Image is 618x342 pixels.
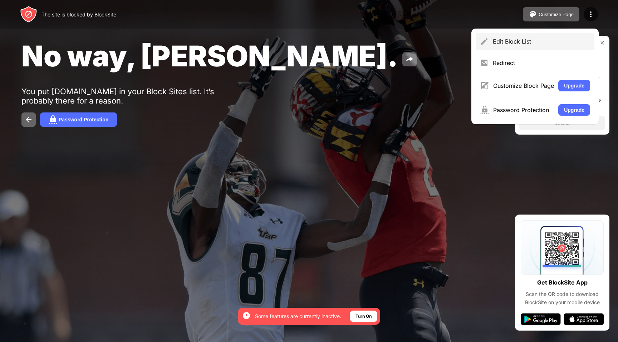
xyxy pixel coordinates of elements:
[539,12,574,17] div: Customize Page
[599,40,605,46] img: rate-us-close.svg
[493,82,554,89] div: Customize Block Page
[21,87,242,105] div: You put [DOMAIN_NAME] in your Block Sites list. It’s probably there for a reason.
[405,55,414,64] img: share.svg
[24,115,33,124] img: back.svg
[537,277,588,288] div: Get BlockSite App
[558,104,590,116] button: Upgrade
[255,313,341,320] div: Some features are currently inactive.
[521,220,604,275] img: qrcode.svg
[20,6,37,23] img: header-logo.svg
[40,112,117,127] button: Password Protection
[521,313,561,325] img: google-play.svg
[523,7,579,21] button: Customize Page
[480,59,489,67] img: menu-redirect.svg
[558,80,590,91] button: Upgrade
[59,117,108,122] div: Password Protection
[493,106,554,114] div: Password Protection
[49,115,57,124] img: password.svg
[493,38,590,45] div: Edit Block List
[355,313,372,320] div: Turn On
[21,39,398,73] span: No way, [PERSON_NAME].
[480,37,489,46] img: menu-pencil.svg
[564,313,604,325] img: app-store.svg
[480,81,489,90] img: menu-customize.svg
[493,59,590,66] div: Redirect
[41,11,116,17] div: The site is blocked by BlockSite
[587,10,595,19] img: menu-icon.svg
[480,106,489,114] img: menu-password.svg
[529,10,537,19] img: pallet.svg
[242,311,251,320] img: error-circle-white.svg
[521,290,604,306] div: Scan the QR code to download BlockSite on your mobile device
